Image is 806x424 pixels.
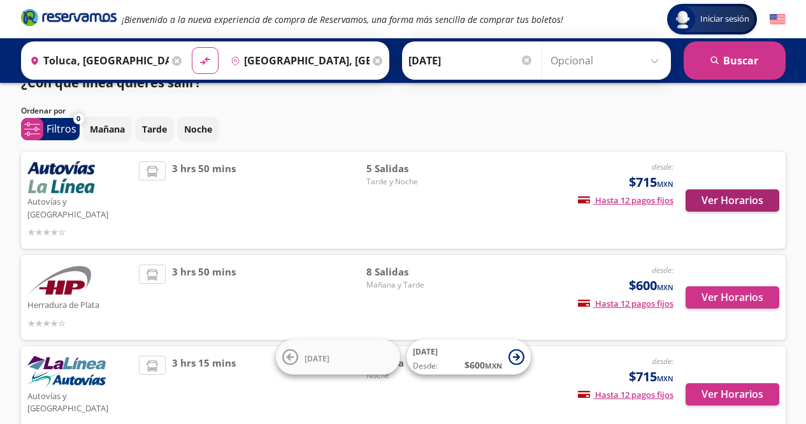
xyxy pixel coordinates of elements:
[578,298,673,309] span: Hasta 12 pagos fijos
[276,340,400,375] button: [DATE]
[366,176,456,187] span: Tarde y Noche
[172,265,236,330] span: 3 hrs 50 mins
[652,161,673,172] em: desde:
[407,340,531,375] button: [DATE]Desde:$600MXN
[551,45,665,77] input: Opcional
[695,13,754,26] span: Iniciar sesión
[408,45,533,77] input: Elegir Fecha
[686,383,779,406] button: Ver Horarios
[366,265,456,279] span: 8 Salidas
[27,388,133,415] p: Autovías y [GEOGRAPHIC_DATA]
[657,282,673,292] small: MXN
[90,122,125,136] p: Mañana
[226,45,370,77] input: Buscar Destino
[657,374,673,383] small: MXN
[27,265,91,296] img: Herradura de Plata
[657,179,673,189] small: MXN
[27,161,95,193] img: Autovías y La Línea
[464,358,502,372] span: $ 600
[578,194,673,206] span: Hasta 12 pagos fijos
[21,8,117,31] a: Brand Logo
[21,118,80,140] button: 0Filtros
[629,367,673,386] span: $715
[21,8,117,27] i: Brand Logo
[83,117,132,142] button: Mañana
[47,121,76,136] p: Filtros
[413,360,438,372] span: Desde:
[172,161,236,239] span: 3 hrs 50 mins
[177,117,219,142] button: Noche
[413,346,438,357] span: [DATE]
[686,189,779,212] button: Ver Horarios
[27,193,133,221] p: Autovías y [GEOGRAPHIC_DATA]
[686,286,779,309] button: Ver Horarios
[305,353,329,363] span: [DATE]
[122,13,563,26] em: ¡Bienvenido a la nueva experiencia de compra de Reservamos, una forma más sencilla de comprar tus...
[184,122,212,136] p: Noche
[366,161,456,176] span: 5 Salidas
[142,122,167,136] p: Tarde
[21,105,66,117] p: Ordenar por
[770,11,786,27] button: English
[578,389,673,400] span: Hasta 12 pagos fijos
[652,265,673,275] em: desde:
[684,41,786,80] button: Buscar
[27,356,106,388] img: Autovías y La Línea
[25,45,169,77] input: Buscar Origen
[27,296,133,312] p: Herradura de Plata
[366,370,456,381] span: Noche
[76,113,80,124] span: 0
[485,361,502,370] small: MXN
[366,279,456,291] span: Mañana y Tarde
[21,73,201,92] p: ¿Con qué línea quieres salir?
[135,117,174,142] button: Tarde
[629,276,673,295] span: $600
[652,356,673,367] em: desde:
[629,173,673,192] span: $715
